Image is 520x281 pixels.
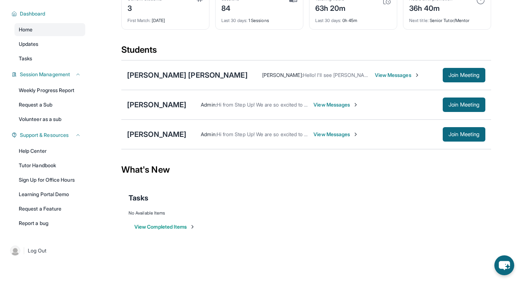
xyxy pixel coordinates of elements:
div: 63h 20m [315,2,346,13]
span: Last 30 days : [221,18,247,23]
div: [PERSON_NAME] [PERSON_NAME] [127,70,248,80]
a: Sign Up for Office Hours [14,173,85,186]
img: Chevron-Right [353,102,359,108]
button: Join Meeting [443,68,485,82]
a: Request a Sub [14,98,85,111]
a: Volunteer as a sub [14,113,85,126]
a: Weekly Progress Report [14,84,85,97]
button: Support & Resources [17,131,81,139]
span: Last 30 days : [315,18,341,23]
img: user-img [10,246,20,256]
div: Senior Tutor/Mentor [409,13,485,23]
img: Chevron-Right [414,72,420,78]
a: Tasks [14,52,85,65]
span: First Match : [127,18,151,23]
span: Join Meeting [448,132,480,137]
span: Home [19,26,32,33]
div: 36h 40m [409,2,452,13]
a: Home [14,23,85,36]
div: 1 Sessions [221,13,297,23]
a: Help Center [14,144,85,157]
a: Learning Portal Demo [14,188,85,201]
a: |Log Out [7,243,85,259]
div: 3 [127,2,162,13]
button: Join Meeting [443,127,485,142]
div: [DATE] [127,13,203,23]
span: Admin : [201,101,216,108]
span: Next title : [409,18,429,23]
button: chat-button [494,255,514,275]
div: [PERSON_NAME] [127,100,186,110]
span: Support & Resources [20,131,69,139]
a: Tutor Handbook [14,159,85,172]
span: Join Meeting [448,103,480,107]
a: Report a bug [14,217,85,230]
img: Chevron-Right [353,131,359,137]
span: Log Out [28,247,47,254]
span: Tasks [19,55,32,62]
div: [PERSON_NAME] [127,129,186,139]
span: View Messages [313,131,359,138]
span: View Messages [313,101,359,108]
span: Tasks [129,193,148,203]
span: Admin : [201,131,216,137]
span: Join Meeting [448,73,480,77]
div: No Available Items [129,210,484,216]
div: 0h 45m [315,13,391,23]
span: Updates [19,40,39,48]
button: Dashboard [17,10,81,17]
div: What's New [121,154,491,186]
div: Students [121,44,491,60]
button: Session Management [17,71,81,78]
a: Updates [14,38,85,51]
span: Dashboard [20,10,45,17]
span: View Messages [375,72,420,79]
span: Session Management [20,71,70,78]
button: View Completed Items [134,223,195,230]
span: Hello! I'll see [PERSON_NAME] in 20 minutes! [303,72,407,78]
button: Join Meeting [443,98,485,112]
span: | [23,246,25,255]
span: [PERSON_NAME] : [262,72,303,78]
div: 84 [221,2,239,13]
a: Request a Feature [14,202,85,215]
